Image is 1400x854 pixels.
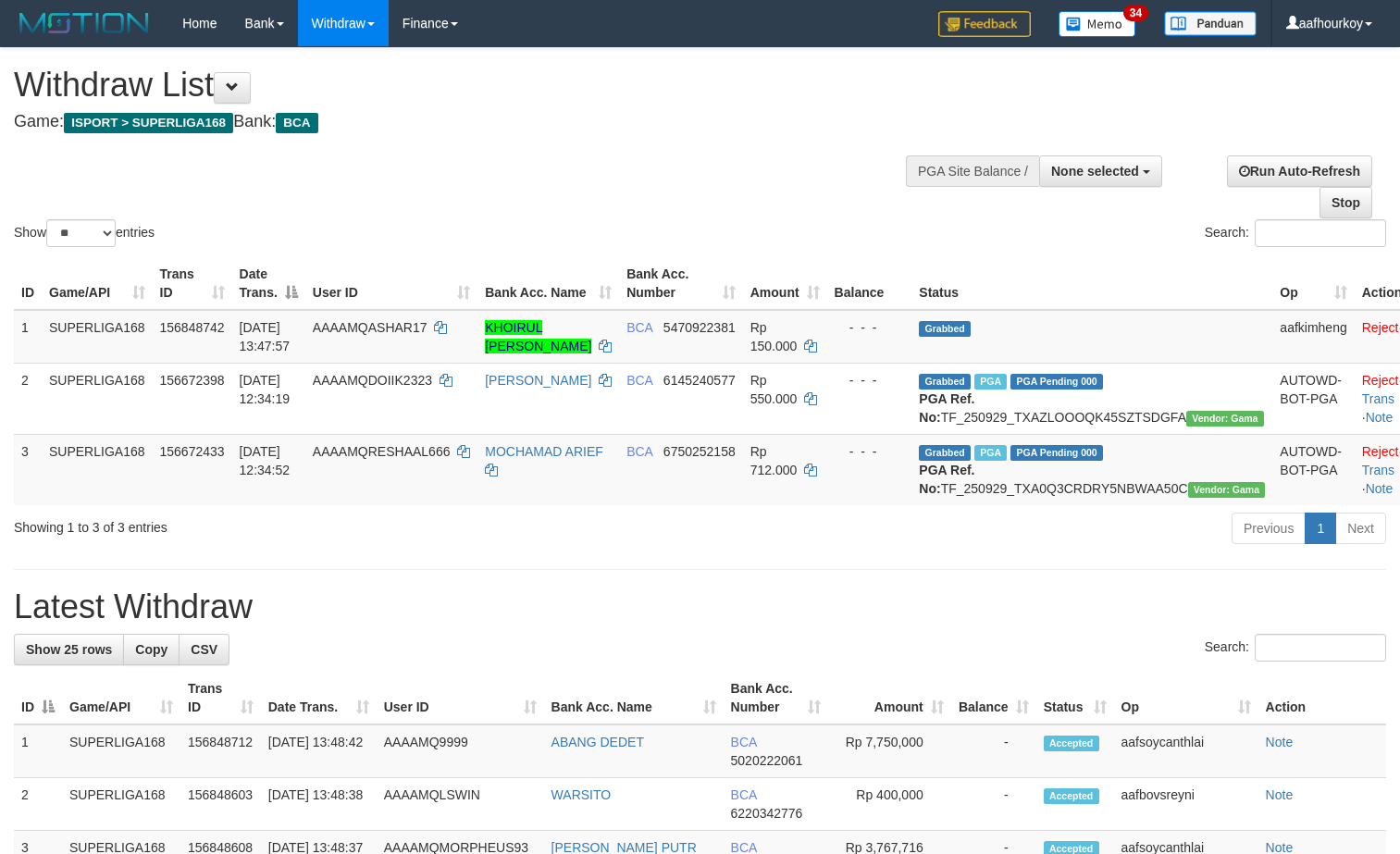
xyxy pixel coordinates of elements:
th: User ID: activate to sort column ascending [305,257,477,310]
td: 2 [14,778,62,831]
div: - - - [835,318,905,337]
td: TF_250929_TXAZLOOOQK45SZTSDGFA [911,363,1272,434]
td: SUPERLIGA168 [42,434,153,505]
td: SUPERLIGA168 [62,778,180,831]
span: BCA [731,787,757,802]
th: ID: activate to sort column descending [14,672,62,724]
th: ID [14,257,42,310]
span: Show 25 rows [26,642,112,657]
th: Bank Acc. Name: activate to sort column ascending [477,257,619,310]
div: - - - [835,371,905,390]
label: Show entries [14,219,155,247]
th: Bank Acc. Number: activate to sort column ascending [724,672,829,724]
b: PGA Ref. No: [919,463,974,496]
button: None selected [1039,155,1162,187]
span: BCA [626,444,652,459]
th: Amount: activate to sort column ascending [828,672,950,724]
th: Status: activate to sort column ascending [1036,672,1114,724]
span: Copy 6750252158 to clipboard [663,444,736,459]
span: Grabbed [919,374,971,390]
span: CSV [191,642,217,657]
div: Showing 1 to 3 of 3 entries [14,511,569,537]
a: Run Auto-Refresh [1227,155,1372,187]
td: Rp 7,750,000 [828,724,950,778]
th: Balance [827,257,912,310]
span: BCA [276,113,317,133]
th: Trans ID: activate to sort column ascending [153,257,232,310]
a: Show 25 rows [14,634,124,665]
span: [DATE] 13:47:57 [240,320,291,353]
th: Game/API: activate to sort column ascending [62,672,180,724]
td: 1 [14,724,62,778]
span: AAAAMQASHAR17 [313,320,427,335]
td: 1 [14,310,42,364]
td: 3 [14,434,42,505]
span: Copy [135,642,167,657]
span: Grabbed [919,445,971,461]
td: AUTOWD-BOT-PGA [1272,363,1354,434]
td: - [951,724,1036,778]
td: [DATE] 13:48:38 [261,778,377,831]
label: Search: [1205,219,1386,247]
span: AAAAMQRESHAAL666 [313,444,451,459]
a: Reject [1362,373,1399,388]
a: Reject [1362,444,1399,459]
span: Copy 6145240577 to clipboard [663,373,736,388]
span: [DATE] 12:34:19 [240,373,291,406]
a: WARSITO [551,787,612,802]
a: Note [1266,735,1294,749]
th: Action [1258,672,1386,724]
span: Copy 6220342776 to clipboard [731,806,803,821]
td: - [951,778,1036,831]
span: PGA Pending [1010,445,1103,461]
th: Date Trans.: activate to sort column ascending [261,672,377,724]
img: Feedback.jpg [938,11,1031,37]
span: Rp 150.000 [750,320,798,353]
span: ISPORT > SUPERLIGA168 [64,113,233,133]
a: Next [1335,513,1386,544]
span: Accepted [1044,736,1099,751]
th: Trans ID: activate to sort column ascending [180,672,261,724]
span: 34 [1123,5,1148,21]
span: BCA [731,735,757,749]
img: Button%20Memo.svg [1059,11,1136,37]
span: BCA [626,373,652,388]
th: Status [911,257,1272,310]
span: Rp 712.000 [750,444,798,477]
a: Previous [1232,513,1306,544]
td: TF_250929_TXA0Q3CRDRY5NBWAA50C [911,434,1272,505]
th: Bank Acc. Number: activate to sort column ascending [619,257,743,310]
h1: Latest Withdraw [14,588,1386,625]
a: ABANG DEDET [551,735,644,749]
a: CSV [179,634,229,665]
input: Search: [1255,219,1386,247]
div: PGA Site Balance / [906,155,1039,187]
th: Amount: activate to sort column ascending [743,257,827,310]
span: [DATE] 12:34:52 [240,444,291,477]
span: Grabbed [919,321,971,337]
td: AAAAMQLSWIN [377,778,544,831]
td: Rp 400,000 [828,778,950,831]
td: [DATE] 13:48:42 [261,724,377,778]
td: AUTOWD-BOT-PGA [1272,434,1354,505]
label: Search: [1205,634,1386,662]
span: None selected [1051,164,1139,179]
a: Reject [1362,320,1399,335]
td: AAAAMQ9999 [377,724,544,778]
a: KHOIRUL [PERSON_NAME] [485,320,591,353]
td: 156848712 [180,724,261,778]
th: Op: activate to sort column ascending [1272,257,1354,310]
h4: Game: Bank: [14,113,915,131]
span: Vendor URL: https://trx31.1velocity.biz [1186,411,1264,427]
span: 156672398 [160,373,225,388]
th: Op: activate to sort column ascending [1114,672,1258,724]
span: PGA Pending [1010,374,1103,390]
span: 156848742 [160,320,225,335]
th: User ID: activate to sort column ascending [377,672,544,724]
td: 156848603 [180,778,261,831]
a: 1 [1305,513,1336,544]
a: Note [1366,410,1394,425]
td: 2 [14,363,42,434]
a: Note [1366,481,1394,496]
a: [PERSON_NAME] [485,373,591,388]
